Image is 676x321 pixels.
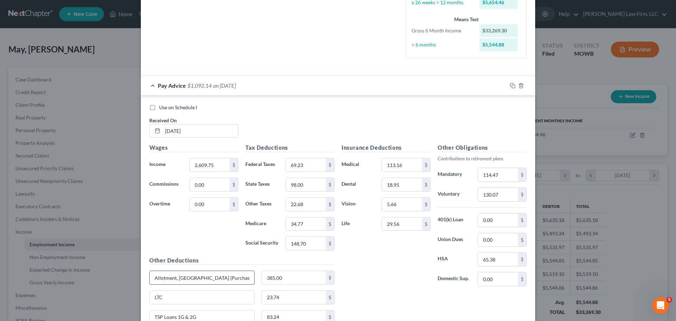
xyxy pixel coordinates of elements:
[262,271,326,284] input: 0.00
[408,27,476,34] div: Gross 6 Month Income
[438,143,527,152] h5: Other Obligations
[480,38,518,51] div: $5,544.88
[230,158,238,172] div: $
[146,197,186,211] label: Overtime
[518,253,526,266] div: $
[518,188,526,201] div: $
[326,198,334,211] div: $
[150,291,254,304] input: Specify...
[478,272,518,286] input: 0.00
[382,158,422,172] input: 0.00
[326,291,334,304] div: $
[242,217,282,231] label: Medicare
[382,198,422,211] input: 0.00
[412,16,521,23] div: Means Test
[518,168,526,181] div: $
[187,82,212,89] span: $1,092.14
[242,197,282,211] label: Other Taxes
[150,271,254,284] input: Specify...
[158,82,186,89] span: Pay Advice
[478,168,518,181] input: 0.00
[149,161,165,167] span: Income
[408,41,476,48] div: ÷ 6 months
[242,236,282,251] label: Social Security
[480,24,518,37] div: $33,269.30
[326,158,334,172] div: $
[434,272,474,286] label: Domestic Sup.
[262,291,326,304] input: 0.00
[434,213,474,227] label: 401(k) Loan
[149,256,334,265] h5: Other Deductions
[422,198,430,211] div: $
[666,297,672,303] span: 5
[149,143,238,152] h5: Wages
[190,178,230,191] input: 0.00
[286,178,326,191] input: 0.00
[478,214,518,227] input: 0.00
[478,253,518,266] input: 0.00
[230,178,238,191] div: $
[286,217,326,231] input: 0.00
[159,104,197,110] span: Use on Schedule I
[338,158,378,172] label: Medical
[434,233,474,247] label: Union Dues
[652,297,669,314] iframe: Intercom live chat
[434,168,474,182] label: Mandatory
[286,237,326,250] input: 0.00
[518,214,526,227] div: $
[286,198,326,211] input: 0.00
[338,217,378,231] label: Life
[326,237,334,250] div: $
[242,178,282,192] label: State Taxes
[213,82,236,89] span: on [DATE]
[190,198,230,211] input: 0.00
[342,143,431,152] h5: Insurance Deductions
[286,158,326,172] input: 0.00
[146,178,186,192] label: Commissions
[422,158,430,172] div: $
[382,178,422,191] input: 0.00
[478,188,518,201] input: 0.00
[478,233,518,247] input: 0.00
[422,178,430,191] div: $
[338,197,378,211] label: Vision
[242,158,282,172] label: Federal Taxes
[422,217,430,231] div: $
[518,272,526,286] div: $
[518,233,526,247] div: $
[382,217,422,231] input: 0.00
[326,271,334,284] div: $
[190,158,230,172] input: 0.00
[149,117,177,123] span: Received On
[338,178,378,192] label: Dental
[434,187,474,202] label: Voluntary
[438,155,527,162] p: Contributions to retirement plans
[245,143,334,152] h5: Tax Deductions
[326,178,334,191] div: $
[326,217,334,231] div: $
[163,124,238,138] input: MM/DD/YYYY
[434,252,474,266] label: HSA
[230,198,238,211] div: $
